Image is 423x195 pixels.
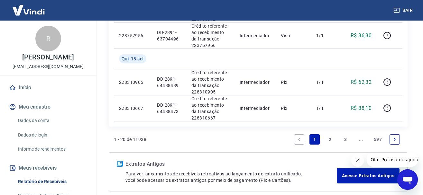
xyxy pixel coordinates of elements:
[240,32,271,39] p: Intermediador
[8,161,88,175] button: Meus recebíveis
[119,105,147,111] p: 228310667
[281,32,306,39] p: Visa
[316,79,335,85] p: 1/1
[35,26,61,51] div: R
[15,143,88,156] a: Informe de rendimentos
[351,32,372,40] p: R$ 36,30
[281,79,306,85] p: Pix
[309,134,320,145] a: Page 1 is your current page
[371,134,384,145] a: Page 597
[122,56,144,62] span: Qui, 18 set
[351,154,364,167] iframe: Fechar mensagem
[8,81,88,95] a: Início
[8,0,50,20] img: Vindi
[367,153,418,167] iframe: Mensagem da empresa
[13,63,84,70] p: [EMAIL_ADDRESS][DOMAIN_NAME]
[191,23,229,49] p: Crédito referente ao recebimento da transação 223757956
[191,95,229,121] p: Crédito referente ao recebimento da transação 228310667
[316,32,335,39] p: 1/1
[15,175,88,188] a: Relatório de Recebíveis
[390,134,400,145] a: Next page
[316,105,335,111] p: 1/1
[340,134,351,145] a: Page 3
[240,79,271,85] p: Intermediador
[281,105,306,111] p: Pix
[356,134,366,145] a: Jump forward
[8,100,88,114] button: Meu cadastro
[22,54,74,61] p: [PERSON_NAME]
[157,29,181,42] p: DD-2891-63704496
[125,171,337,183] p: Para ver lançamentos de recebíveis retroativos ao lançamento do extrato unificado, você pode aces...
[157,102,181,115] p: DD-2891-64488473
[291,132,402,147] ul: Pagination
[240,105,271,111] p: Intermediador
[15,129,88,142] a: Dados de login
[119,32,147,39] p: 223757956
[191,69,229,95] p: Crédito referente ao recebimento da transação 228310905
[117,161,123,167] img: ícone
[157,76,181,89] p: DD-2891-64488489
[4,4,54,10] span: Olá! Precisa de ajuda?
[337,168,400,183] a: Acesse Extratos Antigos
[392,4,415,16] button: Sair
[294,134,304,145] a: Previous page
[15,114,88,127] a: Dados da conta
[114,136,146,143] p: 1 - 20 de 11938
[325,134,335,145] a: Page 2
[125,160,337,168] p: Extratos Antigos
[351,104,372,112] p: R$ 88,10
[397,169,418,190] iframe: Botão para abrir a janela de mensagens
[351,78,372,86] p: R$ 62,32
[119,79,147,85] p: 228310905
